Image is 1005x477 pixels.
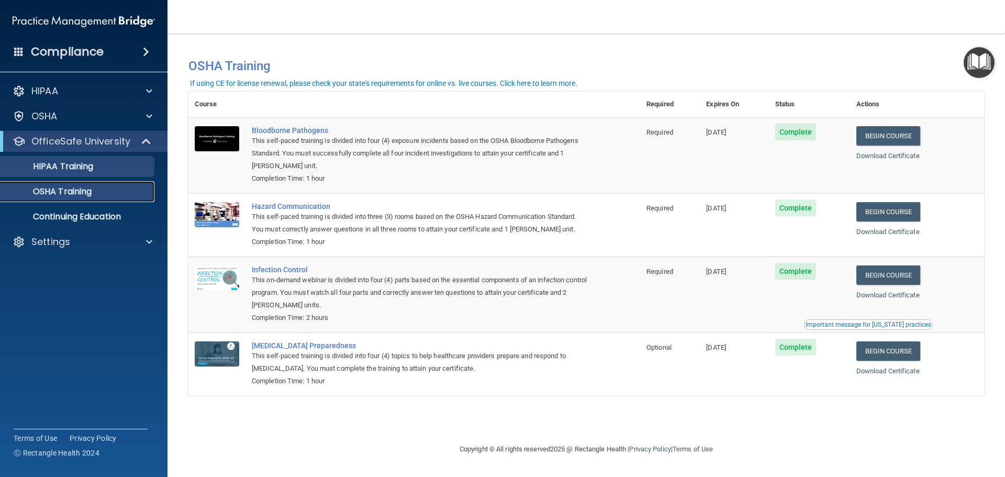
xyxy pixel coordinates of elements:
[964,47,995,78] button: Open Resource Center
[190,80,577,87] div: If using CE for license renewal, please check your state's requirements for online vs. live cours...
[850,92,984,117] th: Actions
[706,268,726,275] span: [DATE]
[252,274,588,312] div: This on-demand webinar is divided into four (4) parts based on the essential components of an inf...
[70,433,117,443] a: Privacy Policy
[7,212,150,222] p: Continuing Education
[252,172,588,185] div: Completion Time: 1 hour
[252,265,588,274] a: Infection Control
[14,433,57,443] a: Terms of Use
[188,78,579,88] button: If using CE for license renewal, please check your state's requirements for online vs. live cours...
[775,263,817,280] span: Complete
[646,268,673,275] span: Required
[775,199,817,216] span: Complete
[646,128,673,136] span: Required
[252,375,588,387] div: Completion Time: 1 hour
[31,236,70,248] p: Settings
[13,236,152,248] a: Settings
[856,367,920,375] a: Download Certificate
[673,445,713,453] a: Terms of Use
[775,124,817,140] span: Complete
[252,210,588,236] div: This self-paced training is divided into three (3) rooms based on the OSHA Hazard Communication S...
[856,291,920,299] a: Download Certificate
[646,343,672,351] span: Optional
[31,85,58,97] p: HIPAA
[13,110,152,123] a: OSHA
[856,341,920,361] a: Begin Course
[806,321,931,328] div: Important message for [US_STATE] practices
[252,341,588,350] a: [MEDICAL_DATA] Preparedness
[640,92,700,117] th: Required
[252,236,588,248] div: Completion Time: 1 hour
[252,202,588,210] a: Hazard Communication
[856,202,920,221] a: Begin Course
[14,448,99,458] span: Ⓒ Rectangle Health 2024
[31,110,58,123] p: OSHA
[7,161,93,172] p: HIPAA Training
[252,350,588,375] div: This self-paced training is divided into four (4) topics to help healthcare providers prepare and...
[775,339,817,356] span: Complete
[13,135,152,148] a: OfficeSafe University
[13,85,152,97] a: HIPAA
[856,228,920,236] a: Download Certificate
[188,92,245,117] th: Course
[7,186,92,197] p: OSHA Training
[700,92,768,117] th: Expires On
[856,265,920,285] a: Begin Course
[31,135,130,148] p: OfficeSafe University
[31,45,104,59] h4: Compliance
[188,59,984,73] h4: OSHA Training
[646,204,673,212] span: Required
[706,343,726,351] span: [DATE]
[252,312,588,324] div: Completion Time: 2 hours
[252,126,588,135] a: Bloodborne Pathogens
[252,135,588,172] div: This self-paced training is divided into four (4) exposure incidents based on the OSHA Bloodborne...
[856,126,920,146] a: Begin Course
[769,92,850,117] th: Status
[13,11,155,32] img: PMB logo
[706,128,726,136] span: [DATE]
[804,319,933,330] button: Read this if you are a dental practitioner in the state of CA
[706,204,726,212] span: [DATE]
[856,152,920,160] a: Download Certificate
[395,432,777,466] div: Copyright © All rights reserved 2025 @ Rectangle Health | |
[629,445,671,453] a: Privacy Policy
